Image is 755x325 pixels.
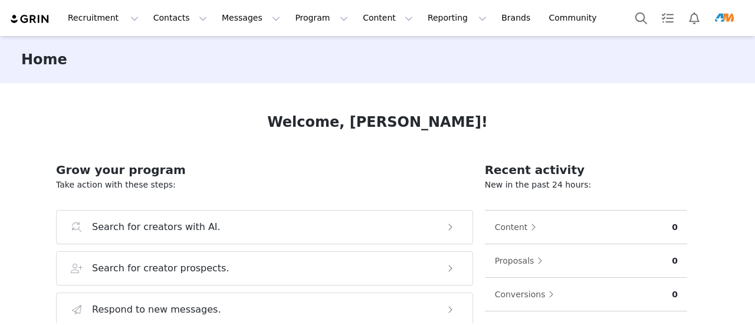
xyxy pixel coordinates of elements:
button: Proposals [494,251,549,270]
h3: Respond to new messages. [92,303,221,317]
button: Search [628,5,654,31]
h1: Welcome, [PERSON_NAME]! [267,111,488,133]
button: Notifications [681,5,707,31]
p: 0 [672,255,678,267]
button: Content [356,5,420,31]
button: Reporting [421,5,494,31]
button: Search for creators with AI. [56,210,473,244]
a: Community [542,5,609,31]
button: Search for creator prospects. [56,251,473,285]
img: grin logo [9,14,51,25]
button: Recruitment [61,5,146,31]
button: Conversions [494,285,560,304]
h2: Recent activity [485,161,687,179]
h3: Home [21,49,67,70]
button: Profile [708,9,746,28]
img: e2c90672-a399-4d89-acf3-4aab7eaa6f67.png [715,9,734,28]
h3: Search for creators with AI. [92,220,221,234]
button: Contacts [146,5,214,31]
p: New in the past 24 hours: [485,179,687,191]
h2: Grow your program [56,161,473,179]
p: Take action with these steps: [56,179,473,191]
button: Program [288,5,355,31]
button: Content [494,218,543,237]
a: Tasks [655,5,681,31]
button: Messages [215,5,287,31]
p: 0 [672,221,678,234]
a: Brands [494,5,541,31]
h3: Search for creator prospects. [92,261,229,275]
p: 0 [672,288,678,301]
